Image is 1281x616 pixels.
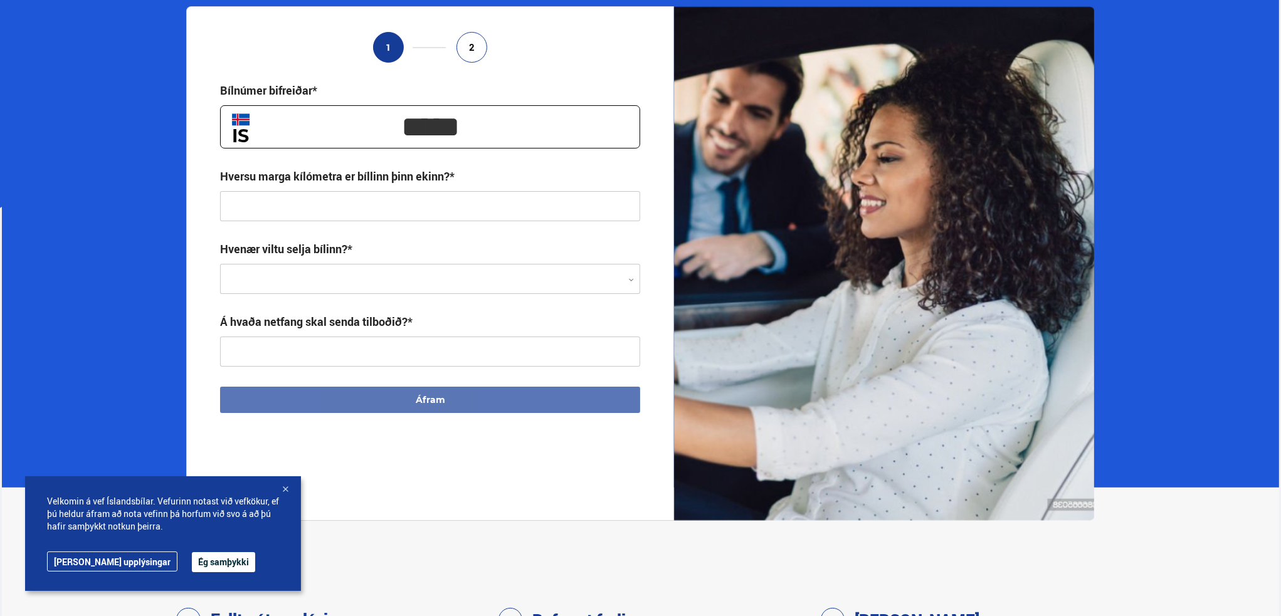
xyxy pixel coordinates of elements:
button: Áfram [220,387,640,413]
div: Hversu marga kílómetra er bíllinn þinn ekinn?* [220,169,455,184]
a: [PERSON_NAME] upplýsingar [47,551,177,572]
label: Hvenær viltu selja bílinn?* [220,241,352,256]
button: Open LiveChat chat widget [10,5,48,43]
div: Á hvaða netfang skal senda tilboðið?* [220,314,413,329]
div: Bílnúmer bifreiðar* [220,83,317,98]
span: 2 [469,42,475,53]
span: Velkomin á vef Íslandsbílar. Vefurinn notast við vefkökur, ef þú heldur áfram að nota vefinn þá h... [47,495,279,533]
span: 1 [386,42,391,53]
button: Ég samþykki [192,552,255,572]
